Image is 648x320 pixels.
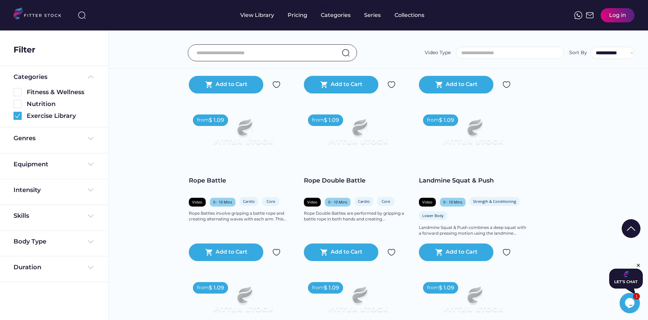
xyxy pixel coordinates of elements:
[304,211,412,222] div: Rope Double Battles are performed by gripping a battle rope in both hands and creating...
[439,284,454,292] div: $ 1.09
[430,110,516,159] img: Frame%2079%20%281%29.svg
[197,117,209,124] div: from
[446,81,477,89] div: Add to Cart
[395,12,424,19] div: Collections
[419,176,527,185] div: Landmine Squat & Push
[272,248,281,256] img: Group%201000002324.svg
[473,199,516,204] div: Strength & Conditioning
[14,134,36,143] div: Genres
[502,81,511,89] img: Group%201000002324.svg
[387,248,396,256] img: Group%201000002324.svg
[240,12,274,19] div: View Library
[586,11,594,19] img: Frame%2051.svg
[205,81,213,89] button: shopping_cart
[78,11,86,19] img: search-normal%203.svg
[381,199,391,204] div: Core
[419,225,527,236] div: Landmine Squat & Push combines a deep squat with a forward pressing motion using the landmine...
[364,12,381,19] div: Series
[266,199,276,204] div: Core
[272,81,281,89] img: Group%201000002324.svg
[358,199,370,204] div: Cardio
[14,88,22,96] img: Rectangle%205126.svg
[14,186,41,194] div: Intensity
[422,213,444,218] div: Lower Body
[87,134,95,143] img: Frame%20%284%29.svg
[14,237,46,246] div: Body Type
[213,199,232,205] div: 0 - 10 Mins
[387,81,396,89] img: Group%201000002324.svg
[439,116,454,124] div: $ 1.09
[27,100,95,108] div: Nutrition
[320,248,328,256] button: shopping_cart
[609,12,626,19] div: Log in
[209,116,224,124] div: $ 1.09
[435,81,443,89] button: shopping_cart
[443,199,462,205] div: 0 - 10 Mins
[435,248,443,256] button: shopping_cart
[422,199,432,205] div: Video
[87,160,95,168] img: Frame%20%284%29.svg
[192,199,202,205] div: Video
[189,176,297,185] div: Rope Battle
[609,262,643,294] iframe: chat widget
[502,248,511,256] img: Group%201000002324.svg
[87,73,95,81] img: Frame%20%285%29.svg
[321,3,330,10] div: fvck
[288,12,307,19] div: Pricing
[87,186,95,194] img: Frame%20%284%29.svg
[342,49,350,57] img: search-normal.svg
[14,112,22,120] img: Group%201000002360.svg
[197,284,209,291] div: from
[216,248,247,256] div: Add to Cart
[205,248,213,256] button: shopping_cart
[87,238,95,246] img: Frame%20%284%29.svg
[312,117,324,124] div: from
[446,248,477,256] div: Add to Cart
[331,248,362,256] div: Add to Cart
[569,49,587,56] div: Sort By
[324,116,339,124] div: $ 1.09
[87,212,95,220] img: Frame%20%284%29.svg
[14,7,67,21] img: LOGO.svg
[14,44,35,56] div: Filter
[328,199,347,205] div: 0 - 10 Mins
[14,263,41,272] div: Duration
[321,12,351,19] div: Categories
[331,81,362,89] div: Add to Cart
[427,117,439,124] div: from
[14,212,30,220] div: Skills
[27,112,95,120] div: Exercise Library
[14,100,22,108] img: Rectangle%205126.svg
[189,211,297,222] div: Rope Battles involve gripping a battle rope and creating alternating waves with each arm. This...
[622,219,641,238] img: Group%201000002322%20%281%29.svg
[315,110,401,159] img: Frame%2079%20%281%29.svg
[304,176,412,185] div: Rope Double Battle
[307,199,317,205] div: Video
[243,199,255,204] div: Cardio
[216,81,247,89] div: Add to Cart
[14,160,48,169] div: Equipment
[427,284,439,291] div: from
[209,284,224,292] div: $ 1.09
[14,73,47,81] div: Categories
[425,49,451,56] div: Video Type
[320,81,328,89] button: shopping_cart
[620,293,641,313] iframe: chat widget
[574,11,582,19] img: meteor-icons_whatsapp%20%281%29.svg
[27,88,95,97] div: Fitness & Wellness
[200,110,286,159] img: Frame%2079%20%281%29.svg
[87,263,95,272] img: Frame%20%284%29.svg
